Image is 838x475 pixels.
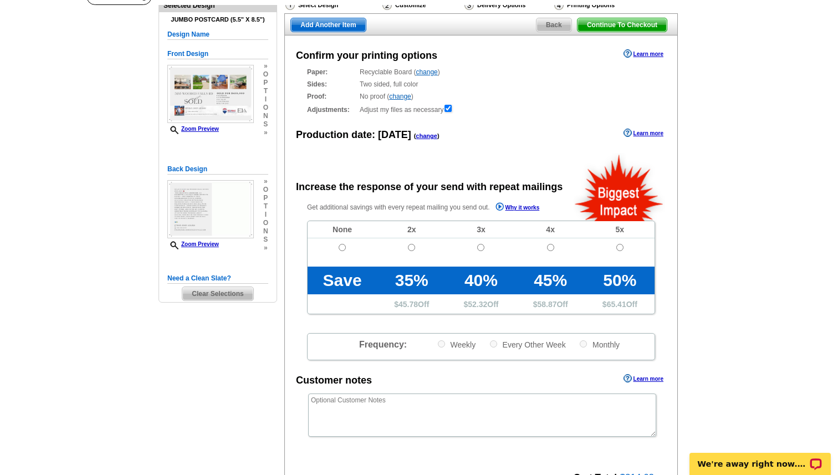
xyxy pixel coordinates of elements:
[579,339,620,350] label: Monthly
[537,300,556,309] span: 58.87
[291,18,365,32] span: Add Another Item
[167,164,268,175] h5: Back Design
[516,267,585,294] td: 45%
[263,236,268,244] span: s
[585,221,655,238] td: 5x
[377,221,446,238] td: 2x
[296,127,440,142] div: Production date:
[580,340,587,348] input: Monthly
[377,267,446,294] td: 35%
[263,244,268,252] span: »
[536,18,571,32] span: Back
[296,373,372,388] div: Customer notes
[167,273,268,284] h5: Need a Clean Slate?
[489,339,566,350] label: Every Other Week
[263,177,268,186] span: »
[263,129,268,137] span: »
[167,65,254,124] img: small-thumb.jpg
[446,221,515,238] td: 3x
[167,241,219,247] a: Zoom Preview
[389,93,411,100] a: change
[585,294,655,314] td: $ Off
[624,49,663,58] a: Learn more
[308,221,377,238] td: None
[167,180,254,239] img: small-thumb.jpg
[585,267,655,294] td: 50%
[263,70,268,79] span: o
[308,267,377,294] td: Save
[359,340,407,349] span: Frequency:
[263,62,268,70] span: »
[495,202,540,214] a: Why it works
[263,120,268,129] span: s
[468,300,487,309] span: 52.32
[682,440,838,475] iframe: LiveChat chat widget
[516,221,585,238] td: 4x
[167,126,219,132] a: Zoom Preview
[263,79,268,87] span: p
[378,129,411,140] span: [DATE]
[536,18,572,32] a: Back
[446,267,515,294] td: 40%
[398,300,418,309] span: 45.78
[578,18,667,32] span: Continue To Checkout
[574,153,665,221] img: biggestImpact.png
[263,104,268,112] span: o
[307,105,356,115] strong: Adjustments:
[490,340,497,348] input: Every Other Week
[307,91,655,101] div: No proof ( )
[263,227,268,236] span: n
[516,294,585,314] td: $ Off
[167,29,268,40] h5: Design Name
[263,219,268,227] span: o
[438,340,445,348] input: Weekly
[167,49,268,59] h5: Front Design
[437,339,476,350] label: Weekly
[296,48,437,63] div: Confirm your printing options
[307,79,655,89] div: Two sided, full color
[416,68,437,76] a: change
[290,18,366,32] a: Add Another Item
[182,287,253,300] span: Clear Selections
[263,87,268,95] span: t
[607,300,626,309] span: 65.41
[263,211,268,219] span: i
[263,95,268,104] span: i
[263,194,268,202] span: p
[414,132,440,139] span: ( )
[263,186,268,194] span: o
[416,132,437,139] a: change
[624,374,663,383] a: Learn more
[263,202,268,211] span: t
[307,67,655,77] div: Recyclable Board ( )
[377,294,446,314] td: $ Off
[296,180,563,195] div: Increase the response of your send with repeat mailings
[307,104,655,115] div: Adjust my files as necessary
[307,201,563,214] p: Get additional savings with every repeat mailing you send out.
[263,112,268,120] span: n
[624,129,663,137] a: Learn more
[307,91,356,101] strong: Proof:
[307,79,356,89] strong: Sides:
[446,294,515,314] td: $ Off
[167,16,268,23] h4: Jumbo Postcard (5.5" x 8.5")
[307,67,356,77] strong: Paper:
